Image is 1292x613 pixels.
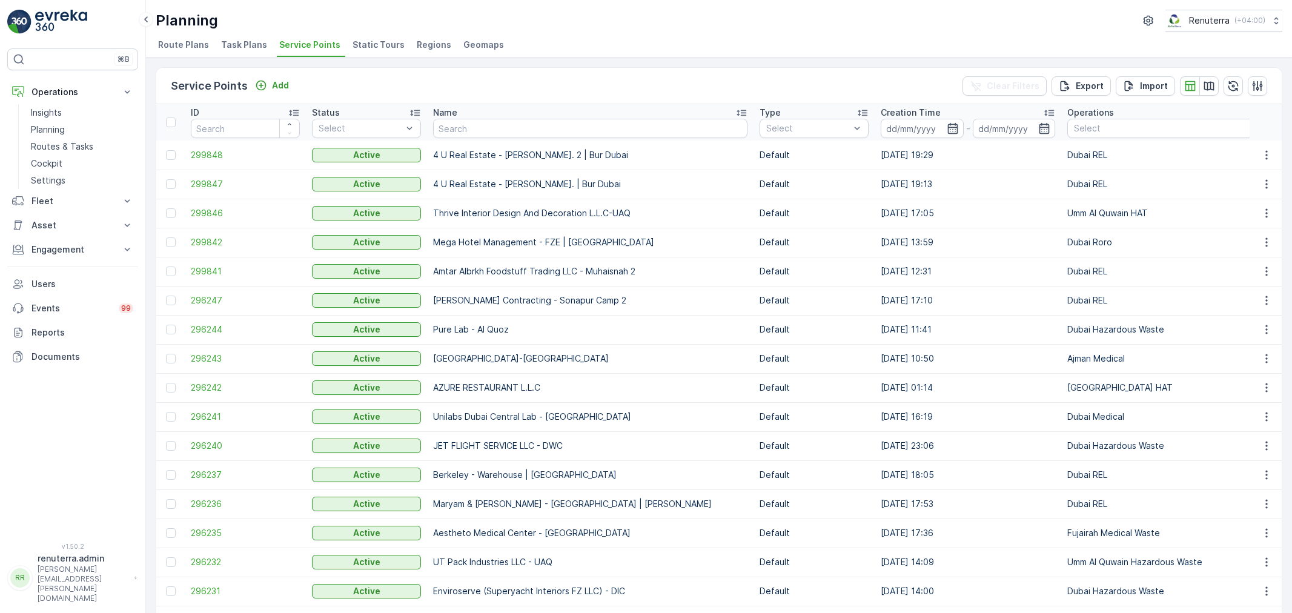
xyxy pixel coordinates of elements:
td: [DATE] 01:14 [875,373,1061,402]
p: Users [31,278,133,290]
p: Pure Lab - Al Quoz [433,323,747,336]
div: Toggle Row Selected [166,412,176,422]
input: dd/mm/yyyy [881,119,964,138]
td: [DATE] 17:36 [875,519,1061,548]
p: Name [433,107,457,119]
span: 296241 [191,411,300,423]
td: [DATE] 19:29 [875,141,1061,170]
p: Import [1140,80,1168,92]
p: Thrive Interior Design And Decoration L.L.C-UAQ [433,207,747,219]
button: Active [312,409,421,424]
a: Settings [26,172,138,189]
p: Add [272,79,289,91]
p: Active [353,440,380,452]
div: Toggle Row Selected [166,237,176,247]
td: [DATE] 13:59 [875,228,1061,257]
p: Export [1076,80,1104,92]
a: 296247 [191,294,300,306]
p: Berkeley - Warehouse | [GEOGRAPHIC_DATA] [433,469,747,481]
a: 296242 [191,382,300,394]
p: 4 U Real Estate - [PERSON_NAME]. | Bur Dubai [433,178,747,190]
p: Routes & Tasks [31,141,93,153]
td: [DATE] 16:19 [875,402,1061,431]
div: Toggle Row Selected [166,150,176,160]
p: Default [760,469,869,481]
td: [DATE] 10:50 [875,344,1061,373]
p: Default [760,411,869,423]
p: Mega Hotel Management - FZE | [GEOGRAPHIC_DATA] [433,236,747,248]
td: [DATE] 17:05 [875,199,1061,228]
p: Planning [31,124,65,136]
span: Regions [417,39,451,51]
span: 299842 [191,236,300,248]
p: Active [353,294,380,306]
span: Static Tours [353,39,405,51]
p: Maryam & [PERSON_NAME] - [GEOGRAPHIC_DATA] | [PERSON_NAME] [433,498,747,510]
p: Active [353,236,380,248]
p: - [966,121,970,136]
p: Status [312,107,340,119]
a: Insights [26,104,138,121]
div: Toggle Row Selected [166,441,176,451]
img: Screenshot_2024-07-26_at_13.33.01.png [1165,14,1184,27]
a: 296232 [191,556,300,568]
p: Default [760,527,869,539]
td: [DATE] 14:00 [875,577,1061,606]
p: Default [760,382,869,394]
a: Reports [7,320,138,345]
div: Toggle Row Selected [166,208,176,218]
p: Active [353,323,380,336]
p: Service Points [171,78,248,94]
button: Active [312,264,421,279]
a: 296243 [191,353,300,365]
p: Clear Filters [987,80,1039,92]
button: Active [312,322,421,337]
div: RR [10,568,30,588]
p: JET FLIGHT SERVICE LLC - DWC [433,440,747,452]
div: Toggle Row Selected [166,586,176,596]
p: 99 [121,303,131,313]
a: Users [7,272,138,296]
p: Default [760,236,869,248]
td: [DATE] 17:53 [875,489,1061,519]
p: Unilabs Dubai Central Lab - [GEOGRAPHIC_DATA] [433,411,747,423]
img: logo_light-DOdMpM7g.png [35,10,87,34]
a: 296240 [191,440,300,452]
p: Active [353,585,380,597]
p: Active [353,498,380,510]
a: 299846 [191,207,300,219]
p: Amtar Albrkh Foodstuff Trading LLC - Muhaisnah 2 [433,265,747,277]
p: renuterra.admin [38,552,128,565]
a: Events99 [7,296,138,320]
p: Default [760,556,869,568]
div: Toggle Row Selected [166,267,176,276]
a: 299841 [191,265,300,277]
p: ( +04:00 ) [1234,16,1265,25]
p: Default [760,178,869,190]
button: Operations [7,80,138,104]
p: Insights [31,107,62,119]
td: [DATE] 12:31 [875,257,1061,286]
span: Geomaps [463,39,504,51]
a: 296237 [191,469,300,481]
button: Active [312,439,421,453]
button: Active [312,526,421,540]
input: dd/mm/yyyy [973,119,1056,138]
a: 296244 [191,323,300,336]
p: Default [760,440,869,452]
div: Toggle Row Selected [166,528,176,538]
p: Settings [31,174,65,187]
span: v 1.50.2 [7,543,138,550]
a: Routes & Tasks [26,138,138,155]
p: Default [760,498,869,510]
p: Default [760,294,869,306]
p: Default [760,149,869,161]
a: Planning [26,121,138,138]
button: Active [312,235,421,250]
